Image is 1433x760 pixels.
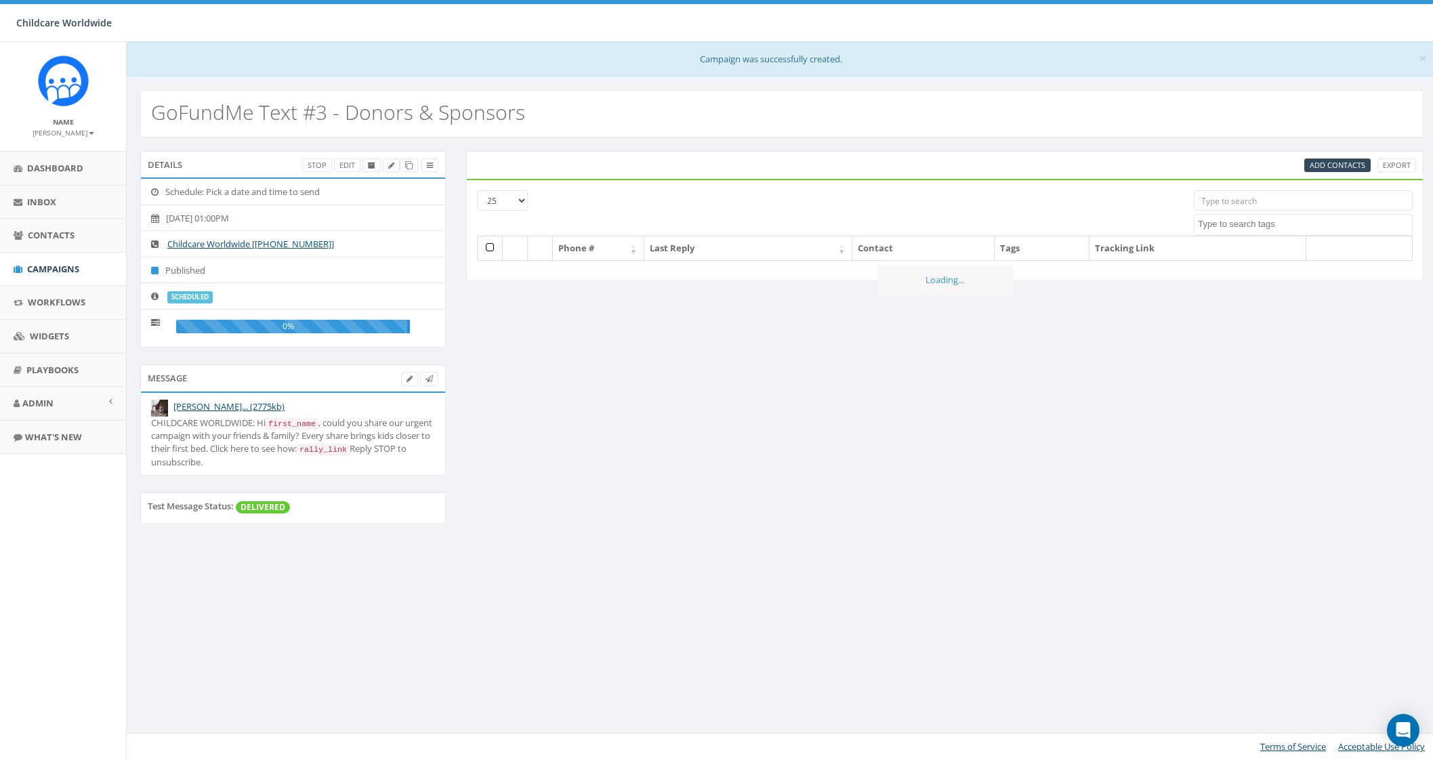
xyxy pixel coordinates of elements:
i: Published [151,266,165,275]
i: Schedule: Pick a date and time to send [151,188,165,196]
a: Export [1377,159,1416,173]
th: Phone # [553,236,644,260]
a: [PERSON_NAME]... (2775kb) [173,400,285,413]
div: Details [140,151,446,178]
span: What's New [25,431,82,443]
span: CSV files only [1310,160,1365,170]
label: scheduled [167,291,213,303]
th: Tracking Link [1089,236,1306,260]
code: first_name [266,418,318,430]
a: Terms of Service [1260,740,1326,753]
span: Add Contacts [1310,160,1365,170]
h2: GoFundMe Text #3 - Donors & Sponsors [151,101,525,123]
a: Childcare Worldwide [[PHONE_NUMBER]] [167,238,334,250]
small: [PERSON_NAME] [33,128,94,138]
li: [DATE] 01:00PM [141,205,445,232]
div: 0% [176,320,409,333]
small: Name [53,117,74,127]
div: Message [140,364,446,392]
label: Test Message Status: [148,500,234,513]
th: Tags [995,236,1089,260]
span: Childcare Worldwide [16,16,112,29]
span: Edit Campaign Body [407,373,413,383]
img: Rally_Corp_Icon.png [38,56,89,106]
span: Inbox [27,196,56,208]
a: [PERSON_NAME] [33,126,94,138]
li: Schedule: Pick a date and time to send [141,179,445,205]
span: Send Test Message [425,373,433,383]
input: Type to search [1194,190,1413,211]
code: rally_link [297,444,350,456]
div: CHILDCARE WORLDWIDE: Hi , could you share our urgent campaign with your friends & family? Every s... [151,417,435,469]
span: × [1419,49,1427,68]
span: Edit Campaign Title [388,160,394,170]
span: Widgets [30,330,69,342]
li: Published [141,257,445,284]
span: Archive Campaign [368,160,375,170]
span: DELIVERED [236,501,290,513]
th: Contact [852,236,995,260]
span: Clone Campaign [405,160,413,170]
span: View Campaign Delivery Statistics [427,160,433,170]
span: Workflows [28,296,85,308]
a: Add Contacts [1304,159,1371,173]
textarea: Search [1198,218,1412,230]
span: Dashboard [27,162,83,174]
button: Close [1419,51,1427,66]
div: Open Intercom Messenger [1387,714,1419,746]
a: Stop [302,159,332,173]
a: Edit [334,159,360,173]
div: Loading... [877,265,1013,295]
span: Admin [22,397,54,409]
span: Campaigns [27,263,79,275]
th: Last Reply [644,236,852,260]
a: Acceptable Use Policy [1338,740,1425,753]
span: Contacts [28,229,75,241]
span: Playbooks [26,364,79,376]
